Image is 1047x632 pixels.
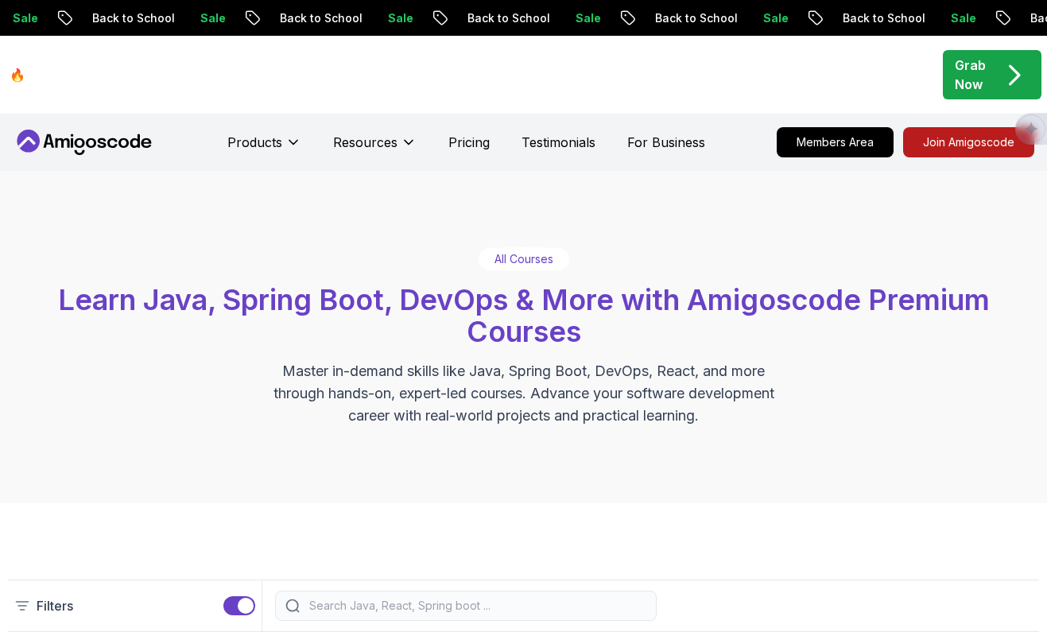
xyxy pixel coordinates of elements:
[58,282,990,349] span: Learn Java, Spring Boot, DevOps & More with Amigoscode Premium Courses
[494,251,553,267] p: All Courses
[366,10,417,26] p: Sale
[448,133,490,152] a: Pricing
[333,133,417,165] button: Resources
[306,598,646,614] input: Search Java, React, Spring boot ...
[742,10,793,26] p: Sale
[903,127,1034,157] a: Join Amigoscode
[227,133,282,152] p: Products
[227,133,301,165] button: Products
[821,10,929,26] p: Back to School
[777,127,894,157] a: Members Area
[446,10,554,26] p: Back to School
[627,133,705,152] a: For Business
[634,10,742,26] p: Back to School
[37,596,73,615] p: Filters
[522,133,595,152] a: Testimonials
[71,10,179,26] p: Back to School
[955,56,986,94] p: Grab Now
[333,133,397,152] p: Resources
[179,10,230,26] p: Sale
[554,10,605,26] p: Sale
[904,128,1033,157] p: Join Amigoscode
[10,65,333,84] p: 🔥 Back to School Sale - Our best prices of the year!
[777,128,893,157] p: Members Area
[929,10,980,26] p: Sale
[257,360,791,427] p: Master in-demand skills like Java, Spring Boot, DevOps, React, and more through hands-on, expert-...
[258,10,366,26] p: Back to School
